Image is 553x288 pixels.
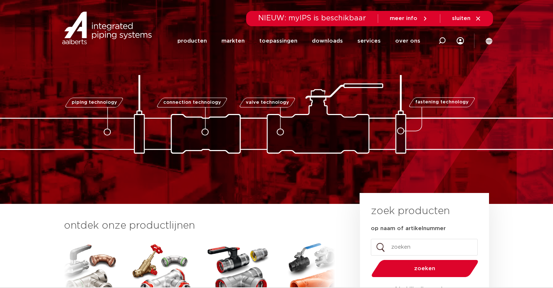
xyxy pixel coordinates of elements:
[258,15,366,22] span: NIEUW: myIPS is beschikbaar
[395,26,420,56] a: over ons
[368,259,481,278] button: zoeken
[163,100,221,105] span: connection technology
[371,225,446,232] label: op naam of artikelnummer
[452,15,481,22] a: sluiten
[390,15,428,22] a: meer info
[177,26,420,56] nav: Menu
[221,26,245,56] a: markten
[371,204,450,218] h3: zoek producten
[390,266,460,271] span: zoeken
[371,239,478,256] input: zoeken
[415,100,469,105] span: fastening technology
[390,16,417,21] span: meer info
[452,16,470,21] span: sluiten
[312,26,343,56] a: downloads
[457,26,464,56] div: my IPS
[357,26,381,56] a: services
[246,100,289,105] span: valve technology
[177,26,207,56] a: producten
[72,100,117,105] span: piping technology
[259,26,297,56] a: toepassingen
[64,218,335,233] h3: ontdek onze productlijnen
